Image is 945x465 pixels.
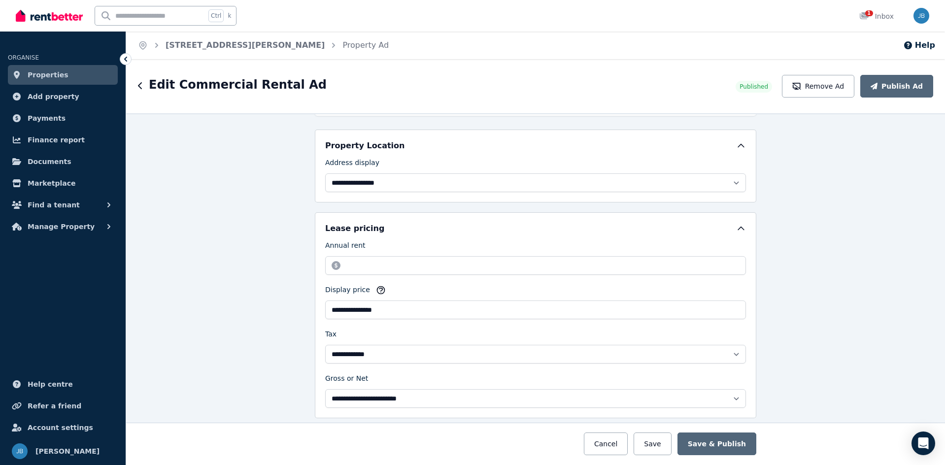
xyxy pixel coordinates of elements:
span: 1 [865,10,873,16]
button: Help [903,39,935,51]
button: Save & Publish [677,432,756,455]
label: Display price [325,285,370,299]
label: Annual rent [325,240,366,254]
a: Property Ad [342,40,389,50]
span: Marketplace [28,177,75,189]
a: Marketplace [8,173,118,193]
span: Published [740,83,768,91]
span: k [228,12,231,20]
img: RentBetter [16,8,83,23]
label: Tax [325,329,337,343]
label: Gross or Net [325,373,368,387]
a: Properties [8,65,118,85]
button: Save [634,432,671,455]
span: Manage Property [28,221,95,232]
a: Refer a friend [8,396,118,416]
h1: Edit Commercial Rental Ad [149,77,327,93]
span: Documents [28,156,71,167]
span: Account settings [28,422,93,433]
button: Remove Ad [782,75,854,98]
button: Publish Ad [860,75,933,98]
span: Properties [28,69,68,81]
a: [STREET_ADDRESS][PERSON_NAME] [166,40,325,50]
a: Payments [8,108,118,128]
img: Joseph Blogna [12,443,28,459]
span: Refer a friend [28,400,81,412]
a: Documents [8,152,118,171]
div: Open Intercom Messenger [911,432,935,455]
span: Payments [28,112,66,124]
span: Help centre [28,378,73,390]
button: Cancel [584,432,628,455]
label: Address display [325,158,379,171]
h5: Lease pricing [325,223,384,234]
div: Inbox [859,11,894,21]
span: [PERSON_NAME] [35,445,100,457]
nav: Breadcrumb [126,32,401,59]
span: Find a tenant [28,199,80,211]
span: Finance report [28,134,85,146]
a: Help centre [8,374,118,394]
span: Ctrl [208,9,224,22]
h5: Property Location [325,140,405,152]
a: Finance report [8,130,118,150]
a: Account settings [8,418,118,437]
button: Find a tenant [8,195,118,215]
a: Add property [8,87,118,106]
span: Add property [28,91,79,102]
span: ORGANISE [8,54,39,61]
img: Joseph Blogna [913,8,929,24]
button: Manage Property [8,217,118,236]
